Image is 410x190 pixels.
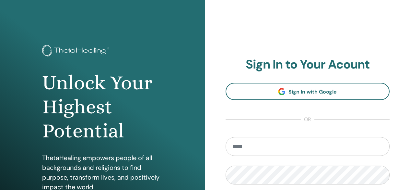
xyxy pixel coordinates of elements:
[226,83,390,100] a: Sign In with Google
[226,57,390,72] h2: Sign In to Your Acount
[42,71,163,143] h1: Unlock Your Highest Potential
[301,116,314,123] span: or
[288,88,337,95] span: Sign In with Google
